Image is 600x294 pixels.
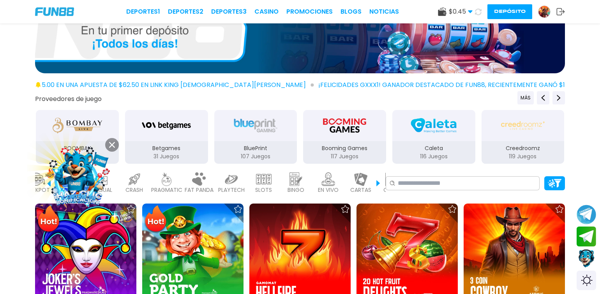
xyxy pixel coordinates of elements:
[449,7,473,16] span: $ 0.45
[482,144,565,152] p: Creedroomz
[255,186,272,194] p: SLOTS
[389,109,478,165] button: Caleta
[303,152,386,161] p: 117 Juegos
[577,227,596,247] button: Join telegram
[151,186,182,194] p: PRAGMATIC
[35,7,74,16] img: Company Logo
[383,186,402,194] p: OTROS
[318,186,339,194] p: EN VIVO
[409,115,458,136] img: Caleta
[300,109,389,165] button: Booming Games
[501,115,545,136] img: Creedroomz
[211,109,300,165] button: BluePrint
[254,7,279,16] a: CASINO
[143,204,168,235] img: Hot
[211,7,247,16] a: Deportes3
[350,186,371,194] p: CARTAS
[538,6,550,18] img: Avatar
[30,172,45,186] img: jackpot_light.webp
[126,7,160,16] a: Deportes1
[538,5,556,18] a: Avatar
[537,91,549,104] button: Previous providers
[341,7,362,16] a: BLOGS
[548,179,561,187] img: Platform Filter
[517,91,534,104] button: Previous providers
[224,172,239,186] img: playtech_light.webp
[214,152,297,161] p: 107 Juegos
[159,172,175,186] img: pragmatic_light.webp
[214,144,297,152] p: BluePrint
[286,7,333,16] a: Promociones
[353,172,369,186] img: cards_light.webp
[36,152,119,161] p: 51 Juegos
[392,144,475,152] p: Caleta
[482,152,565,161] p: 119 Juegos
[33,109,122,165] button: BOOMBAY
[125,186,143,194] p: CRASH
[303,144,386,152] p: Booming Games
[487,4,532,19] button: Depósito
[288,172,304,186] img: bingo_light.webp
[125,152,208,161] p: 31 Juegos
[125,144,208,152] p: Betgames
[478,109,568,165] button: Creedroomz
[369,7,399,16] a: NOTICIAS
[168,7,203,16] a: Deportes2
[36,144,119,152] p: BOOMBAY
[35,95,102,103] button: Proveedores de juego
[142,115,191,136] img: Betgames
[127,172,142,186] img: crash_light.webp
[231,115,280,136] img: BluePrint
[25,186,50,194] p: JACKPOT
[218,186,245,194] p: PLAYTECH
[392,152,475,161] p: 116 Juegos
[191,172,207,186] img: fat_panda_light.webp
[552,91,565,104] button: Next providers
[577,271,596,290] div: Switch theme
[53,115,102,136] img: BOOMBAY
[385,172,401,186] img: other_light.webp
[256,172,272,186] img: slots_light.webp
[288,186,304,194] p: BINGO
[36,204,61,235] img: Hot
[577,248,596,269] button: Contact customer service
[185,186,214,194] p: FAT PANDA
[321,172,336,186] img: live_light.webp
[320,115,369,136] img: Booming Games
[577,204,596,225] button: Join telegram channel
[122,109,211,165] button: Betgames
[42,142,113,213] img: Image Link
